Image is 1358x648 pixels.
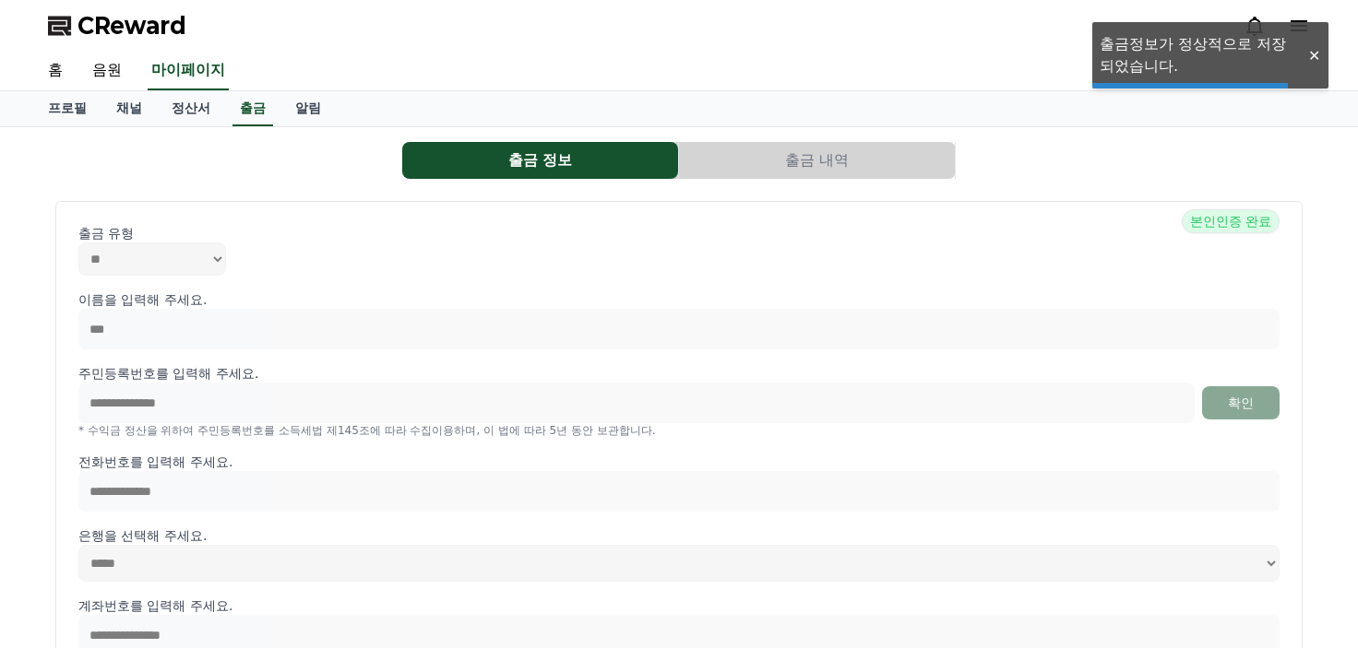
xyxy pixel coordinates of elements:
a: 음원 [77,52,137,90]
p: * 수익금 정산을 위하여 주민등록번호를 소득세법 제145조에 따라 수집이용하며, 이 법에 따라 5년 동안 보관합니다. [78,423,1280,438]
span: 본인인증 완료 [1182,209,1280,233]
a: 프로필 [33,91,101,126]
a: 출금 정보 [402,142,679,179]
a: CReward [48,11,186,41]
p: 이름을 입력해 주세요. [78,290,1280,309]
button: 출금 정보 [402,142,678,179]
button: 확인 [1202,386,1280,419]
a: 출금 [232,91,273,126]
p: 계좌번호를 입력해 주세요. [78,596,1280,615]
p: 전화번호를 입력해 주세요. [78,453,1280,471]
a: 알림 [280,91,336,126]
a: 마이페이지 [148,52,229,90]
a: 채널 [101,91,157,126]
span: CReward [77,11,186,41]
p: 은행을 선택해 주세요. [78,526,1280,545]
button: 출금 내역 [679,142,955,179]
a: 홈 [33,52,77,90]
p: 주민등록번호를 입력해 주세요. [78,364,258,383]
a: 정산서 [157,91,225,126]
p: 출금 유형 [78,224,1280,242]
